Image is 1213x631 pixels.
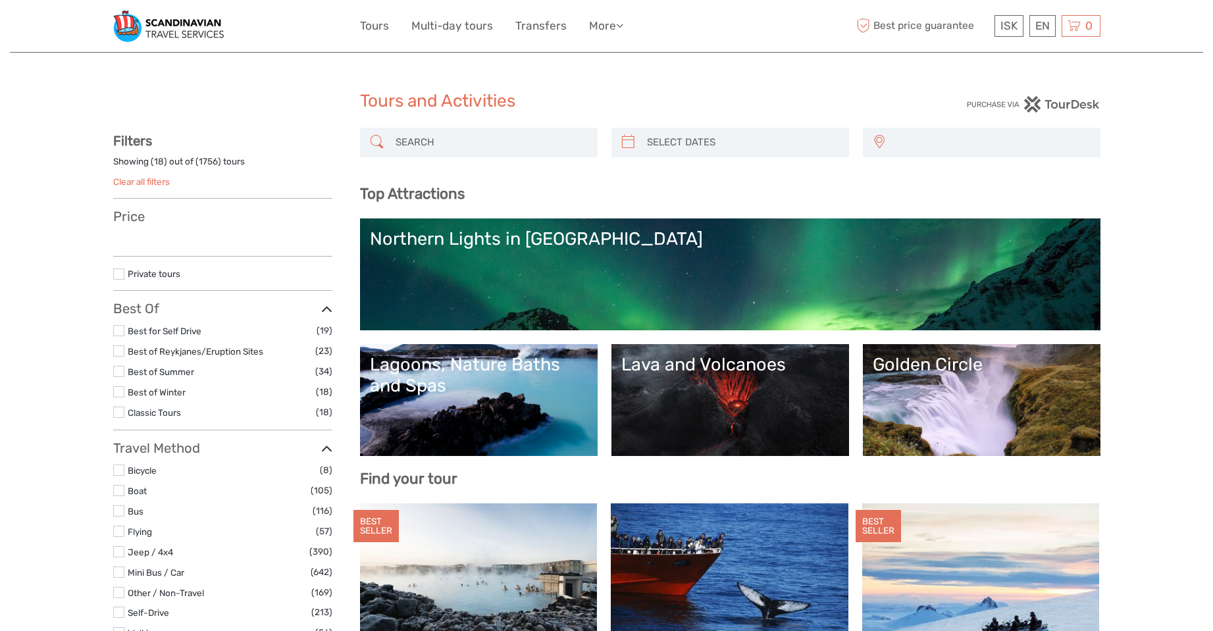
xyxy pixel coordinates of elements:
[320,463,332,478] span: (8)
[360,470,457,488] b: Find your tour
[315,343,332,359] span: (23)
[370,228,1091,320] a: Northern Lights in [GEOGRAPHIC_DATA]
[113,301,332,316] h3: Best Of
[154,155,164,168] label: 18
[313,503,332,518] span: (116)
[113,155,332,176] div: Showing ( ) out of ( ) tours
[113,133,152,149] strong: Filters
[390,131,591,154] input: SEARCH
[370,354,588,397] div: Lagoons, Nature Baths and Spas
[113,440,332,456] h3: Travel Method
[128,588,204,598] a: Other / Non-Travel
[370,354,588,446] a: Lagoons, Nature Baths and Spas
[113,176,170,187] a: Clear all filters
[128,346,263,357] a: Best of Reykjanes/Eruption Sites
[411,16,493,36] a: Multi-day tours
[128,506,143,517] a: Bus
[621,354,839,375] div: Lava and Volcanoes
[589,16,623,36] a: More
[315,364,332,379] span: (34)
[316,524,332,539] span: (57)
[856,510,901,543] div: BEST SELLER
[311,585,332,600] span: (169)
[873,354,1091,375] div: Golden Circle
[128,326,201,336] a: Best for Self Drive
[128,567,184,578] a: Mini Bus / Car
[966,96,1100,113] img: PurchaseViaTourDesk.png
[128,268,180,279] a: Private tours
[621,354,839,446] a: Lava and Volcanoes
[873,354,1091,446] a: Golden Circle
[360,16,389,36] a: Tours
[199,155,218,168] label: 1756
[316,405,332,420] span: (18)
[128,526,152,537] a: Flying
[311,483,332,498] span: (105)
[353,510,399,543] div: BEST SELLER
[1083,19,1095,32] span: 0
[360,185,465,203] b: Top Attractions
[311,565,332,580] span: (642)
[311,605,332,620] span: (213)
[317,323,332,338] span: (19)
[1000,19,1018,32] span: ISK
[642,131,842,154] input: SELECT DATES
[128,366,194,377] a: Best of Summer
[128,407,181,418] a: Classic Tours
[128,547,173,557] a: Jeep / 4x4
[316,384,332,399] span: (18)
[128,486,147,496] a: Boat
[854,15,991,37] span: Best price guarantee
[128,387,186,397] a: Best of Winter
[113,209,332,224] h3: Price
[309,544,332,559] span: (390)
[128,607,169,618] a: Self-Drive
[128,465,157,476] a: Bicycle
[370,228,1091,249] div: Northern Lights in [GEOGRAPHIC_DATA]
[360,91,854,112] h1: Tours and Activities
[113,10,224,42] img: Scandinavian Travel
[515,16,567,36] a: Transfers
[1029,15,1056,37] div: EN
